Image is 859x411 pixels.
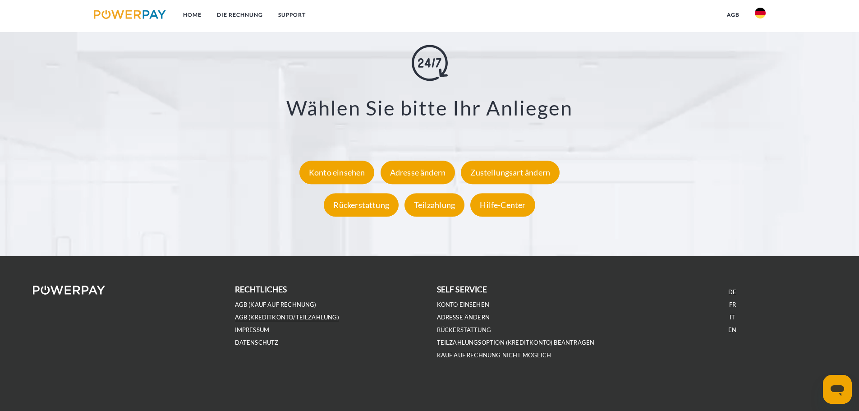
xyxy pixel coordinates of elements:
div: Teilzahlung [404,193,464,217]
a: AGB (Kreditkonto/Teilzahlung) [235,314,339,321]
a: Konto einsehen [437,301,490,309]
div: Adresse ändern [381,161,455,184]
img: de [755,8,766,18]
a: Teilzahlung [402,200,467,210]
b: self service [437,285,487,294]
a: EN [728,326,736,334]
iframe: Schaltfläche zum Öffnen des Messaging-Fensters [823,375,852,404]
a: SUPPORT [271,7,313,23]
img: logo-powerpay.svg [94,10,166,19]
div: Konto einsehen [299,161,375,184]
a: DE [728,288,736,296]
a: IMPRESSUM [235,326,270,334]
a: DIE RECHNUNG [209,7,271,23]
a: IT [730,314,735,321]
b: rechtliches [235,285,287,294]
div: Hilfe-Center [470,193,535,217]
a: Adresse ändern [437,314,490,321]
a: Zustellungsart ändern [459,167,562,177]
a: Rückerstattung [322,200,401,210]
a: Teilzahlungsoption (KREDITKONTO) beantragen [437,339,595,346]
div: Zustellungsart ändern [461,161,560,184]
a: AGB (Kauf auf Rechnung) [235,301,317,309]
img: online-shopping.svg [412,45,448,81]
a: Adresse ändern [378,167,458,177]
a: Hilfe-Center [468,200,537,210]
div: Rückerstattung [324,193,399,217]
a: FR [729,301,736,309]
a: agb [719,7,747,23]
a: Rückerstattung [437,326,492,334]
a: DATENSCHUTZ [235,339,279,346]
h3: Wählen Sie bitte Ihr Anliegen [54,95,805,120]
a: Konto einsehen [297,167,377,177]
a: Kauf auf Rechnung nicht möglich [437,351,551,359]
a: Home [175,7,209,23]
img: logo-powerpay-white.svg [33,286,106,295]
